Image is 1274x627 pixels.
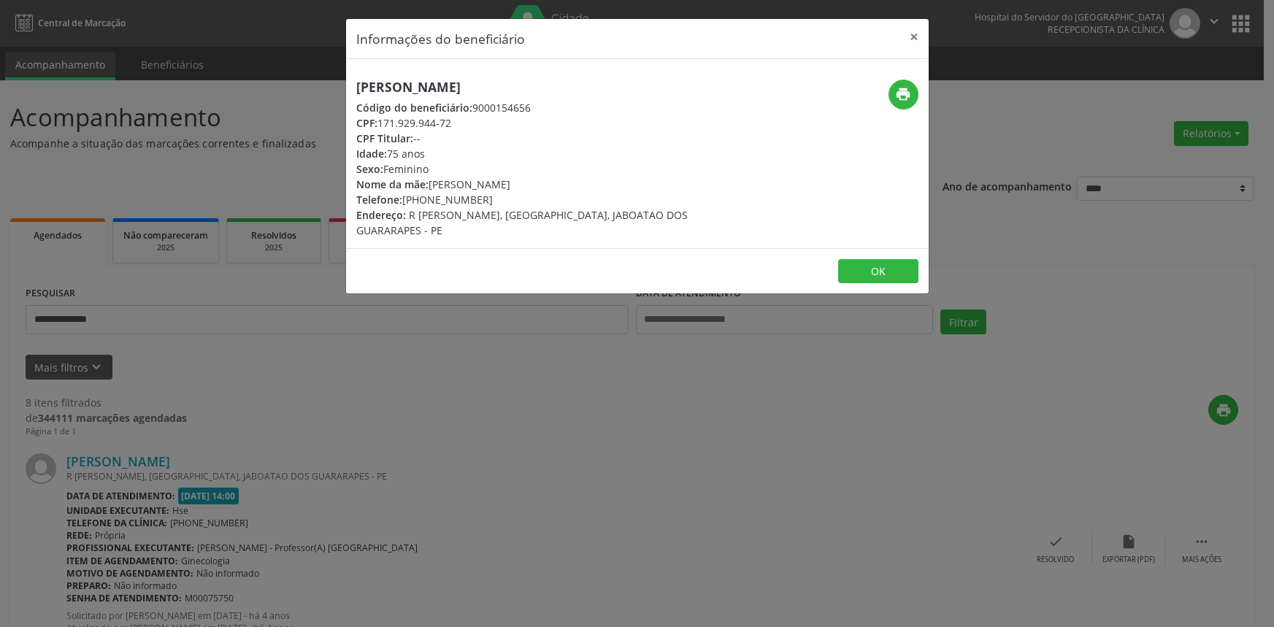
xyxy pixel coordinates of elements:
div: Feminino [356,161,724,177]
div: [PERSON_NAME] [356,177,724,192]
span: Telefone: [356,193,402,207]
span: Código do beneficiário: [356,101,472,115]
div: 171.929.944-72 [356,115,724,131]
span: R [PERSON_NAME], [GEOGRAPHIC_DATA], JABOATAO DOS GUARARAPES - PE [356,208,688,237]
button: Close [899,19,929,55]
div: 9000154656 [356,100,724,115]
span: Endereço: [356,208,406,222]
div: -- [356,131,724,146]
span: CPF: [356,116,377,130]
h5: [PERSON_NAME] [356,80,724,95]
div: [PHONE_NUMBER] [356,192,724,207]
span: Sexo: [356,162,383,176]
button: OK [838,259,918,284]
span: Idade: [356,147,387,161]
i: print [895,86,911,102]
span: CPF Titular: [356,131,413,145]
div: 75 anos [356,146,724,161]
span: Nome da mãe: [356,177,429,191]
button: print [889,80,918,109]
h5: Informações do beneficiário [356,29,525,48]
